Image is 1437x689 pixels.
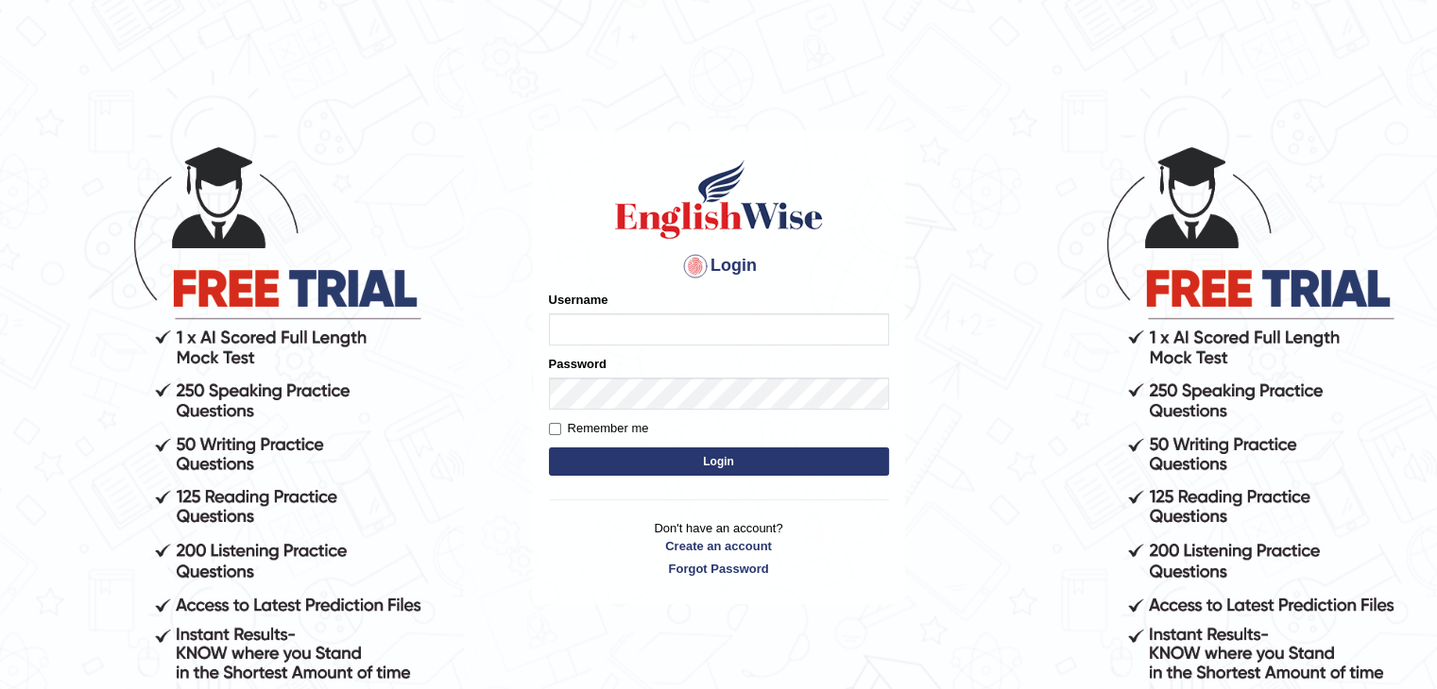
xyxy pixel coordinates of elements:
h4: Login [549,251,889,281]
label: Remember me [549,419,649,438]
a: Forgot Password [549,560,889,578]
img: Logo of English Wise sign in for intelligent practice with AI [611,157,827,242]
input: Remember me [549,423,561,435]
label: Username [549,291,608,309]
button: Login [549,447,889,476]
label: Password [549,355,607,373]
a: Create an account [549,537,889,555]
p: Don't have an account? [549,519,889,578]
